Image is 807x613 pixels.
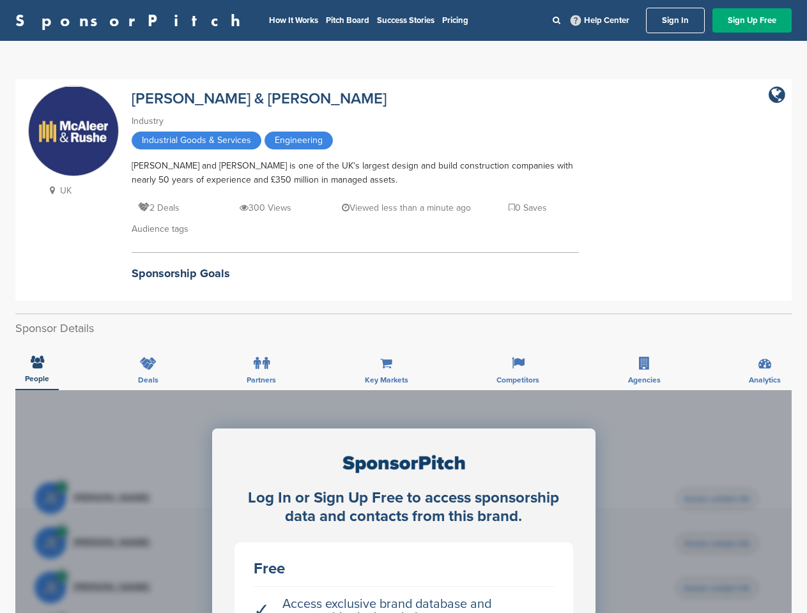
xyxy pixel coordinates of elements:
p: Viewed less than a minute ago [342,200,471,216]
a: Sign In [646,8,705,33]
span: Agencies [628,376,661,384]
a: Sign Up Free [712,8,792,33]
span: Analytics [749,376,781,384]
div: Log In or Sign Up Free to access sponsorship data and contacts from this brand. [234,489,573,526]
a: How It Works [269,15,318,26]
a: SponsorPitch [15,12,249,29]
a: Pitch Board [326,15,369,26]
div: Free [254,561,554,577]
a: Pricing [442,15,468,26]
span: People [25,375,49,382]
div: Audience tags [132,222,579,236]
span: Competitors [496,376,539,384]
a: [PERSON_NAME] & [PERSON_NAME] [132,89,387,108]
a: Success Stories [377,15,434,26]
span: Partners [247,376,276,384]
p: 300 Views [240,200,291,216]
div: [PERSON_NAME] and [PERSON_NAME] is one of the UK's largest design and build construction companie... [132,159,579,187]
div: Industry [132,114,579,128]
a: company link [769,86,785,105]
p: 0 Saves [509,200,547,216]
h2: Sponsor Details [15,320,792,337]
img: Sponsorpitch & McAleer & Rushe [29,87,118,176]
p: 2 Deals [138,200,180,216]
span: Key Markets [365,376,408,384]
p: UK [44,183,119,199]
span: Deals [138,376,158,384]
span: Engineering [265,132,333,149]
a: Help Center [568,13,632,28]
h2: Sponsorship Goals [132,265,579,282]
span: Industrial Goods & Services [132,132,261,149]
